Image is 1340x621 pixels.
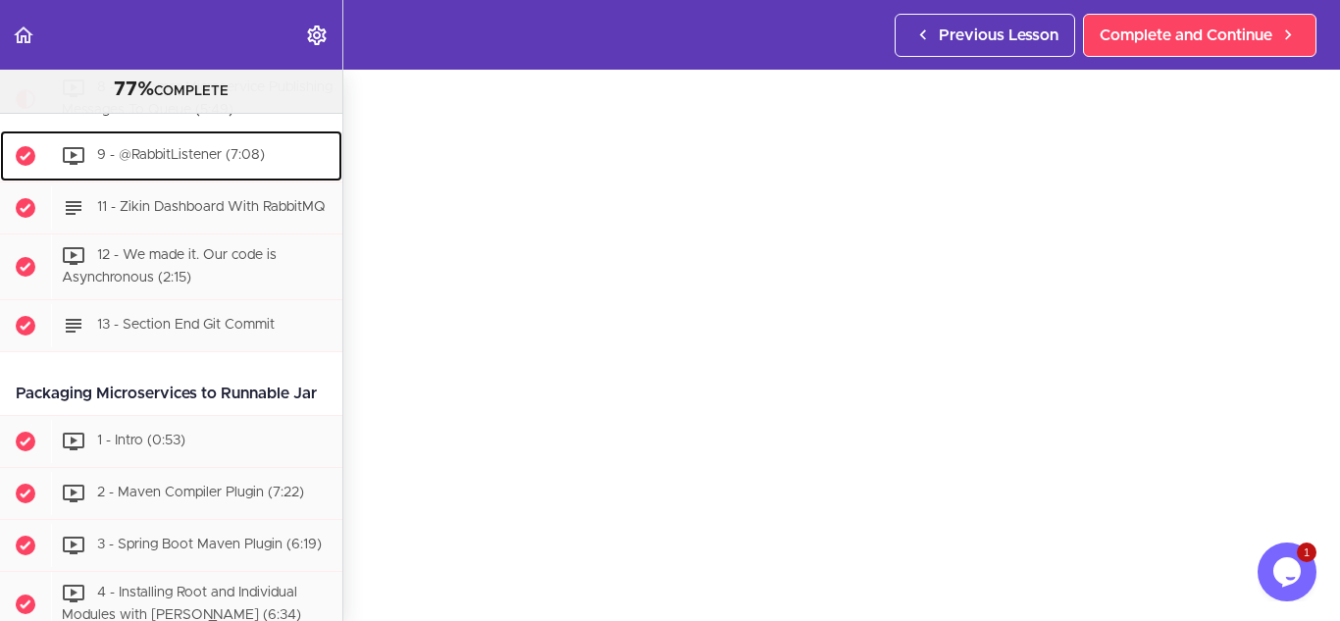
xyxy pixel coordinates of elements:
div: COMPLETE [25,78,318,103]
iframe: Video Player [383,85,1301,602]
span: 12 - We made it. Our code is Asynchronous (2:15) [62,249,277,285]
span: 1 - Intro (0:53) [97,434,185,447]
span: 8 - Customer Microservice Publishing Messages To Queue (5:49) [62,80,333,117]
iframe: chat widget [1258,543,1320,601]
span: 3 - Spring Boot Maven Plugin (6:19) [97,538,322,551]
span: 11 - Zikin Dashboard With RabbitMQ [97,201,326,215]
span: 13 - Section End Git Commit [97,318,275,332]
span: Complete and Continue [1100,24,1272,47]
svg: Back to course curriculum [12,24,35,47]
span: 2 - Maven Compiler Plugin (7:22) [97,486,304,499]
a: Complete and Continue [1083,14,1316,57]
a: Previous Lesson [895,14,1075,57]
svg: Settings Menu [305,24,329,47]
span: Previous Lesson [939,24,1058,47]
span: 9 - @RabbitListener (7:08) [97,149,265,163]
span: 77% [114,79,154,99]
